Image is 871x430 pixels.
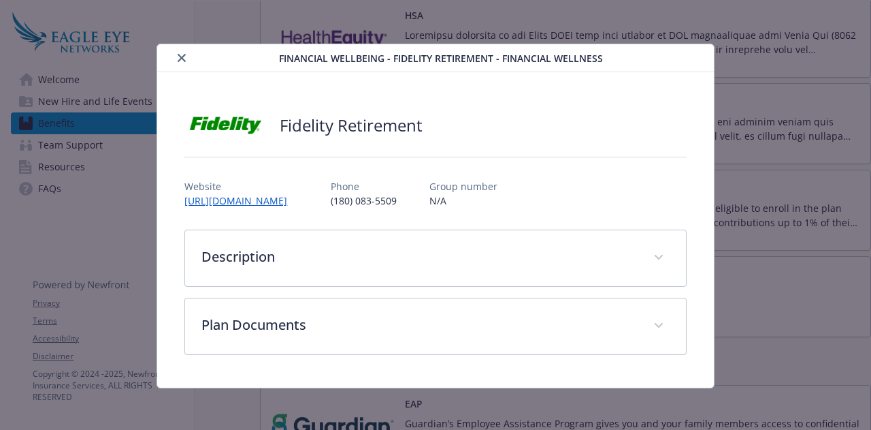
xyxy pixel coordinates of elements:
p: Group number [429,179,497,194]
p: Description [201,247,636,267]
p: Phone [331,179,397,194]
button: close [174,50,190,66]
span: Financial Wellbeing - Fidelity Retirement - Financial Wellness [279,51,603,65]
h2: Fidelity Retirement [280,114,423,137]
p: N/A [429,194,497,208]
div: Plan Documents [185,298,685,354]
div: Description [185,230,685,286]
div: details for plan Financial Wellbeing - Fidelity Retirement - Financial Wellness [87,44,784,388]
a: [URL][DOMAIN_NAME] [184,194,298,207]
p: (180) 083-5509 [331,194,397,208]
p: Website [184,179,298,194]
img: Fidelity Investments [184,105,266,146]
p: Plan Documents [201,315,636,335]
